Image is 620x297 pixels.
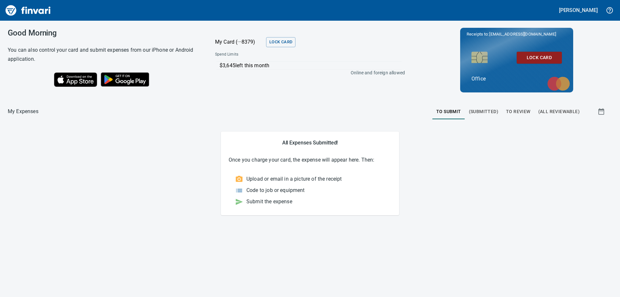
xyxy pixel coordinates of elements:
span: Lock Card [522,54,557,62]
span: Lock Card [269,38,292,46]
img: Download on the App Store [54,72,97,87]
h5: [PERSON_NAME] [559,7,598,14]
p: Submit the expense [246,198,292,206]
p: Office [471,75,562,83]
h3: Good Morning [8,28,199,37]
p: My Card (···8379) [215,38,263,46]
img: Finvari [4,3,52,18]
img: Get it on Google Play [97,69,153,90]
span: (All Reviewable) [538,108,580,116]
p: Once you charge your card, the expense will appear here. Then: [229,156,391,164]
p: Online and foreign allowed [210,69,405,76]
h6: You can also control your card and submit expenses from our iPhone or Android application. [8,46,199,64]
button: Show transactions within a particular date range [592,104,612,119]
p: Code to job or equipment [246,186,305,194]
button: Lock Card [517,52,562,64]
p: $3,645 left this month [220,62,402,69]
p: Upload or email in a picture of the receipt [246,175,342,183]
h5: All Expenses Submitted! [229,139,391,146]
span: To Review [506,108,531,116]
p: My Expenses [8,108,38,115]
span: [EMAIL_ADDRESS][DOMAIN_NAME] [489,31,556,37]
span: To Submit [436,108,461,116]
span: Spend Limits [215,51,321,58]
nav: breadcrumb [8,108,38,115]
button: Lock Card [266,37,295,47]
button: [PERSON_NAME] [557,5,599,15]
span: (Submitted) [469,108,498,116]
p: Receipts to: [467,31,567,37]
img: mastercard.svg [544,73,573,94]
